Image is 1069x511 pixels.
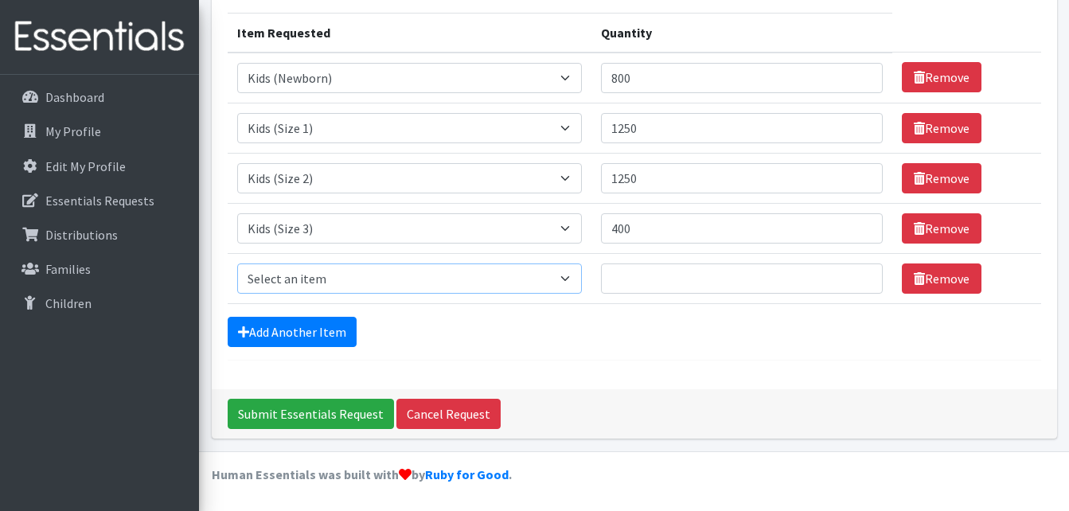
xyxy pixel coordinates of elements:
a: Remove [902,113,981,143]
a: Dashboard [6,81,193,113]
a: Distributions [6,219,193,251]
p: My Profile [45,123,101,139]
th: Quantity [591,13,892,53]
p: Essentials Requests [45,193,154,209]
a: Edit My Profile [6,150,193,182]
a: My Profile [6,115,193,147]
input: Submit Essentials Request [228,399,394,429]
p: Dashboard [45,89,104,105]
p: Families [45,261,91,277]
a: Families [6,253,193,285]
p: Distributions [45,227,118,243]
p: Edit My Profile [45,158,126,174]
a: Remove [902,163,981,193]
a: Cancel Request [396,399,501,429]
a: Essentials Requests [6,185,193,216]
img: HumanEssentials [6,10,193,64]
strong: Human Essentials was built with by . [212,466,512,482]
p: Children [45,295,92,311]
th: Item Requested [228,13,592,53]
a: Remove [902,263,981,294]
a: Remove [902,62,981,92]
a: Add Another Item [228,317,357,347]
a: Remove [902,213,981,244]
a: Ruby for Good [425,466,509,482]
a: Children [6,287,193,319]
